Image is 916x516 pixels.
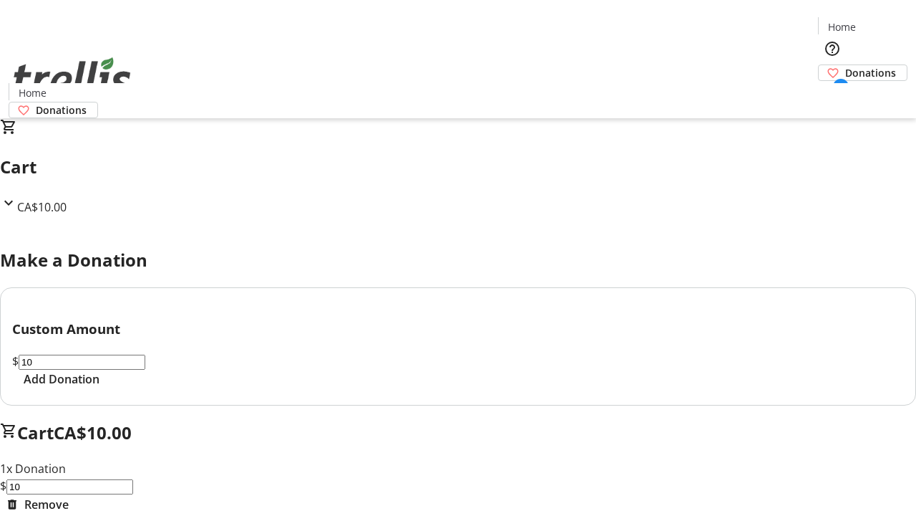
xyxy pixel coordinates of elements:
h3: Custom Amount [12,319,904,339]
a: Donations [818,64,907,81]
span: Add Donation [24,371,99,388]
span: $ [12,353,19,369]
input: Donation Amount [19,355,145,370]
span: Donations [845,65,896,80]
span: Home [828,19,856,34]
img: Orient E2E Organization YEeFUxQwnB's Logo [9,42,136,113]
span: Home [19,85,47,100]
a: Home [9,85,55,100]
button: Cart [818,81,847,110]
button: Help [818,34,847,63]
span: Donations [36,102,87,118]
span: CA$10.00 [17,199,67,215]
span: Remove [24,496,69,513]
button: Add Donation [12,371,111,388]
a: Home [819,19,864,34]
input: Donation Amount [6,479,133,494]
a: Donations [9,102,98,118]
span: CA$10.00 [54,421,132,444]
